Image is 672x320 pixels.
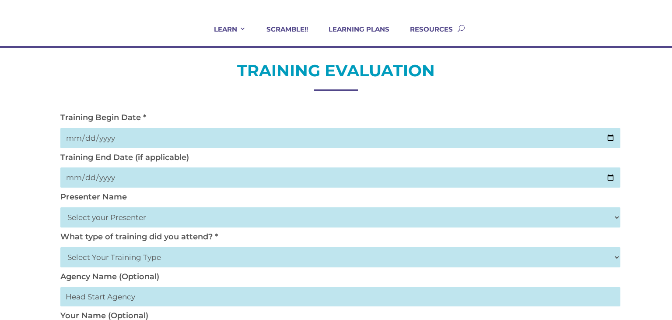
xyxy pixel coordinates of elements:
[56,60,616,85] h2: TRAINING EVALUATION
[60,153,189,162] label: Training End Date (if applicable)
[318,25,389,46] a: LEARNING PLANS
[399,25,453,46] a: RESOURCES
[60,232,218,242] label: What type of training did you attend? *
[60,272,159,281] label: Agency Name (Optional)
[255,25,308,46] a: SCRAMBLE!!
[628,278,672,320] iframe: Chat Widget
[203,25,246,46] a: LEARN
[60,287,620,306] input: Head Start Agency
[60,113,146,122] label: Training Begin Date *
[60,192,127,202] label: Presenter Name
